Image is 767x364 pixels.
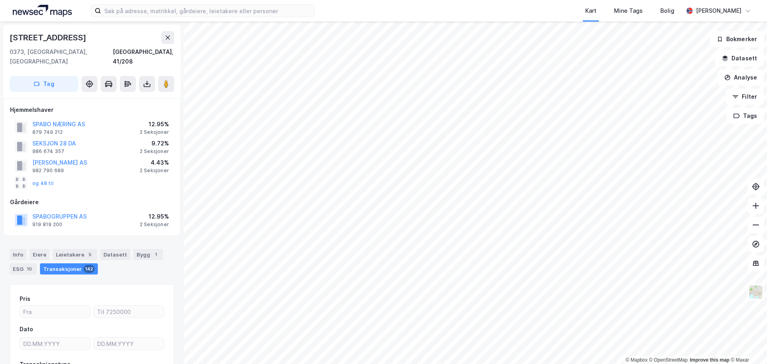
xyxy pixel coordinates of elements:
button: Tags [727,108,764,124]
div: 919 819 200 [32,221,62,228]
div: 5 [86,251,94,259]
div: 879 749 212 [32,129,63,135]
div: Bygg [133,249,163,260]
div: [GEOGRAPHIC_DATA], 41/208 [113,47,174,66]
div: Gårdeiere [10,197,174,207]
div: Hjemmelshaver [10,105,174,115]
input: Fra [20,306,90,318]
div: ESG [10,263,37,274]
div: Mine Tags [614,6,643,16]
a: OpenStreetMap [649,357,688,363]
input: Søk på adresse, matrikkel, gårdeiere, leietakere eller personer [101,5,314,17]
div: 4.43% [140,158,169,167]
div: Info [10,249,26,260]
iframe: Chat Widget [727,326,767,364]
img: logo.a4113a55bc3d86da70a041830d287a7e.svg [13,5,72,17]
div: Eiere [30,249,50,260]
div: 12.95% [140,212,169,221]
button: Datasett [715,50,764,66]
div: Kart [585,6,596,16]
input: DD.MM.YYYY [94,338,164,350]
div: [STREET_ADDRESS] [10,31,88,44]
div: 9.72% [140,139,169,148]
div: Transaksjoner [40,263,98,274]
div: Datasett [100,249,130,260]
div: 982 790 689 [32,167,64,174]
button: Filter [725,89,764,105]
a: Mapbox [626,357,648,363]
button: Tag [10,76,78,92]
div: 2 Seksjoner [140,129,169,135]
div: Leietakere [53,249,97,260]
div: 986 674 357 [32,148,64,155]
input: Til 7250000 [94,306,164,318]
img: Z [748,284,763,300]
div: Dato [20,324,33,334]
div: 1 [152,251,160,259]
div: 2 Seksjoner [140,148,169,155]
div: 10 [25,265,34,273]
div: 142 [83,265,95,273]
div: 0373, [GEOGRAPHIC_DATA], [GEOGRAPHIC_DATA] [10,47,113,66]
div: 2 Seksjoner [140,167,169,174]
div: 2 Seksjoner [140,221,169,228]
div: Pris [20,294,30,304]
div: Bolig [660,6,674,16]
div: 12.95% [140,119,169,129]
button: Bokmerker [710,31,764,47]
input: DD.MM.YYYY [20,338,90,350]
a: Improve this map [690,357,729,363]
button: Analyse [717,70,764,86]
div: [PERSON_NAME] [696,6,741,16]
